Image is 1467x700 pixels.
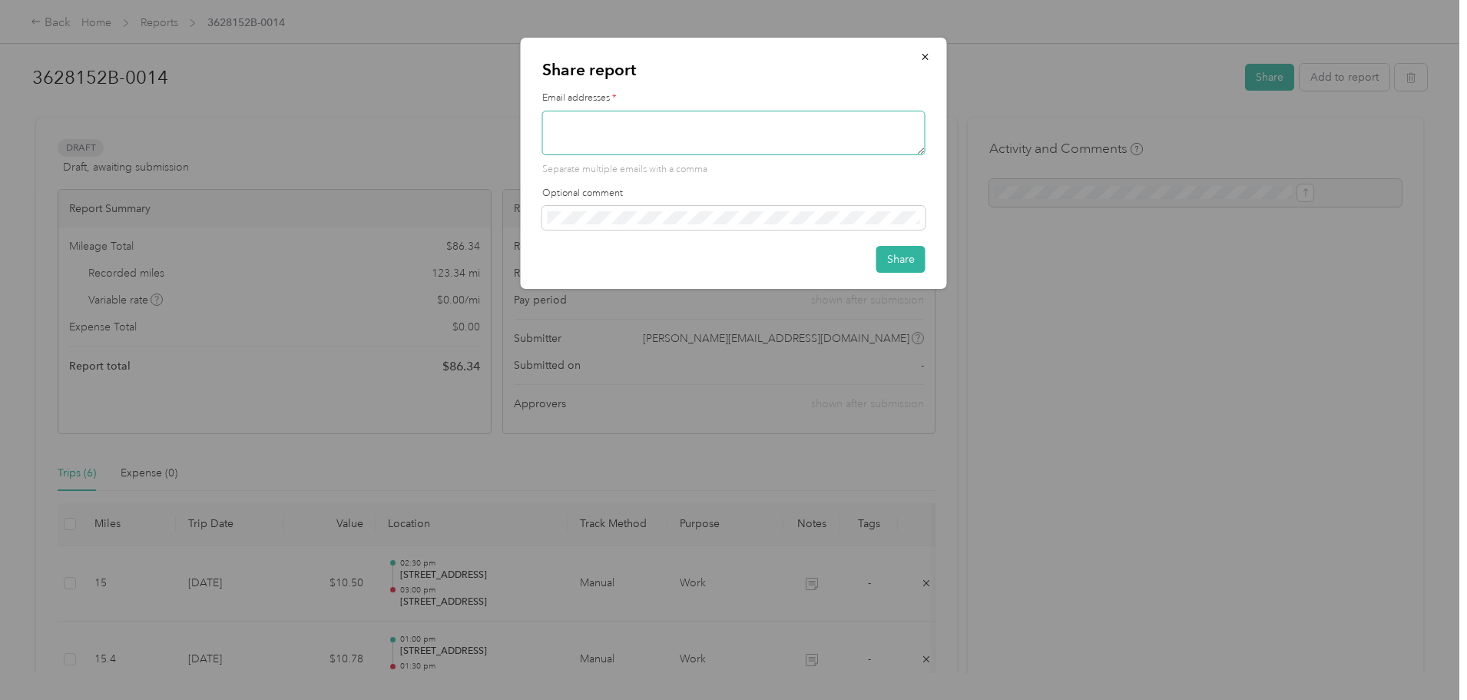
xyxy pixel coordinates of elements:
label: Optional comment [542,187,926,201]
label: Email addresses [542,91,926,105]
button: Share [876,246,926,273]
iframe: Everlance-gr Chat Button Frame [1381,614,1467,700]
p: Separate multiple emails with a comma [542,163,926,177]
p: Share report [542,59,926,81]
